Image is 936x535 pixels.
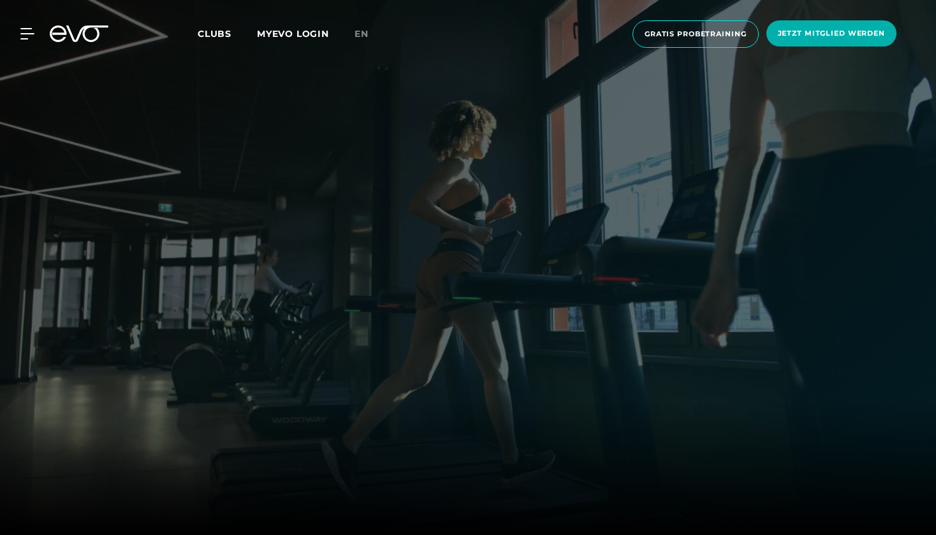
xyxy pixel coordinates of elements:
a: Gratis Probetraining [629,20,763,48]
span: Clubs [198,28,231,39]
a: en [355,27,384,41]
a: MYEVO LOGIN [257,28,329,39]
span: en [355,28,369,39]
a: Jetzt Mitglied werden [763,20,900,48]
a: Clubs [198,27,257,39]
span: Jetzt Mitglied werden [778,28,885,39]
span: Gratis Probetraining [645,29,747,39]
